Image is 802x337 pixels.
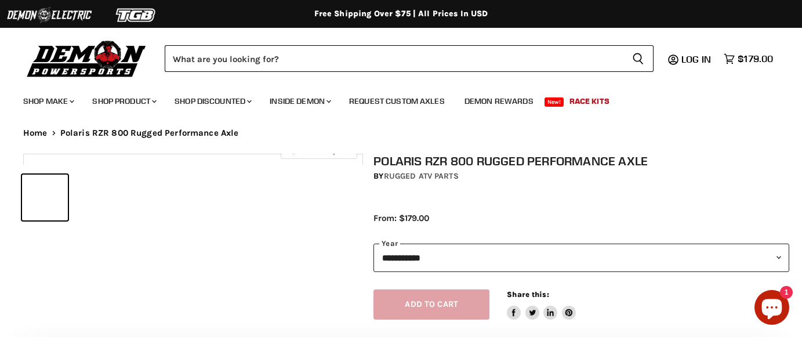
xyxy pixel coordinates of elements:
[384,171,459,181] a: Rugged ATV Parts
[681,53,711,65] span: Log in
[14,89,81,113] a: Shop Make
[60,128,239,138] span: Polaris RZR 800 Rugged Performance Axle
[165,45,623,72] input: Search
[738,53,773,64] span: $179.00
[373,244,789,272] select: year
[14,85,770,113] ul: Main menu
[165,45,654,72] form: Product
[676,54,718,64] a: Log in
[751,290,793,328] inbox-online-store-chat: Shopify online store chat
[23,38,150,79] img: Demon Powersports
[93,4,180,26] img: TGB Logo 2
[261,89,338,113] a: Inside Demon
[507,289,576,320] aside: Share this:
[23,128,48,138] a: Home
[166,89,259,113] a: Shop Discounted
[22,175,68,220] button: IMAGE thumbnail
[373,154,789,168] h1: Polaris RZR 800 Rugged Performance Axle
[623,45,654,72] button: Search
[507,290,549,299] span: Share this:
[84,89,164,113] a: Shop Product
[373,213,429,223] span: From: $179.00
[561,89,618,113] a: Race Kits
[718,50,779,67] a: $179.00
[286,146,351,155] span: Click to expand
[373,170,789,183] div: by
[340,89,453,113] a: Request Custom Axles
[545,97,564,107] span: New!
[456,89,542,113] a: Demon Rewards
[6,4,93,26] img: Demon Electric Logo 2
